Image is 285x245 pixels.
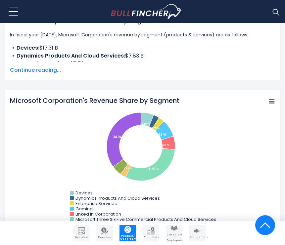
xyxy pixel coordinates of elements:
[75,216,216,223] text: Microsoft Three Six Five Commercial Products And Cloud Services
[111,4,182,19] img: bullfincher logo
[75,200,117,207] text: Enterprise Services
[113,135,125,139] tspan: 34.94 %
[156,133,166,137] tspan: 8.33 %
[74,236,89,239] span: Overview
[189,225,206,241] a: Company Competitors
[75,211,121,217] text: Linked In Corporation
[75,206,93,212] text: Gaming
[166,233,182,242] span: CEO Salary / Employees
[75,190,93,196] text: Devices
[10,44,275,52] li: $17.31 B
[75,195,160,201] text: Dynamics Products And Cloud Services
[96,225,113,241] a: Company Revenue
[143,236,159,239] span: Financials
[10,52,275,60] li: $7.83 B
[161,143,169,146] tspan: 6.32 %
[124,167,132,170] tspan: 2.63 %
[190,236,205,239] span: Competitors
[10,66,275,74] span: Continue reading...
[73,225,90,241] a: Company Overview
[10,60,275,68] li: $7.76 B
[17,60,70,67] b: Enterprise Services:
[17,44,39,52] b: Devices:
[10,31,275,39] p: In fiscal year [DATE], Microsoft Corporation's revenue by segment (products & services) are as fo...
[166,225,182,241] a: Company Employees
[147,167,159,171] tspan: 31.15 %
[143,225,159,241] a: Company Financials
[10,96,275,245] svg: Microsoft Corporation's Revenue Share by Segment
[10,96,179,105] tspan: Microsoft Corporation's Revenue Share by Segment
[111,4,182,19] a: Go to homepage
[17,52,125,60] b: Dynamics Products And Cloud Services:
[141,122,150,125] tspan: 6.15 %
[119,225,136,241] a: Company Product/Geography
[97,236,112,239] span: Revenue
[120,235,135,240] span: Product / Geography
[151,127,160,130] tspan: 2.75 %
